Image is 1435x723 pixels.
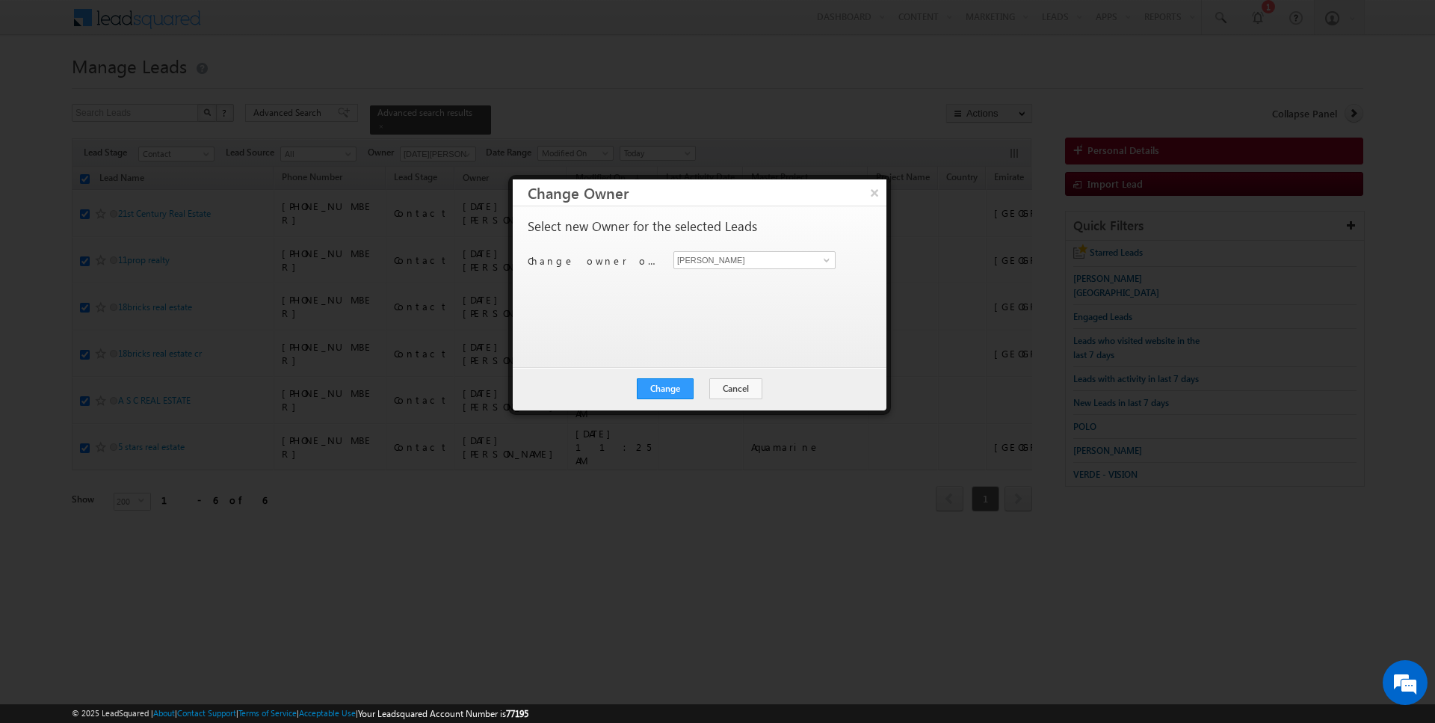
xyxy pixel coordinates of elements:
[245,7,281,43] div: Minimize live chat window
[528,254,662,268] p: Change owner of 6 leads to
[238,708,297,718] a: Terms of Service
[673,251,836,269] input: Type to Search
[506,708,528,719] span: 77195
[862,179,886,206] button: ×
[78,79,251,98] div: Chat with us now
[299,708,356,718] a: Acceptable Use
[72,707,528,721] span: © 2025 LeadSquared | | | | |
[709,378,762,399] button: Cancel
[637,378,694,399] button: Change
[528,220,757,233] p: Select new Owner for the selected Leads
[358,708,528,719] span: Your Leadsquared Account Number is
[25,79,63,98] img: d_60004797649_company_0_60004797649
[177,708,236,718] a: Contact Support
[528,179,886,206] h3: Change Owner
[153,708,175,718] a: About
[815,253,834,268] a: Show All Items
[19,138,273,449] textarea: Type your message and hit 'Enter'
[203,461,271,481] em: Start Chat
